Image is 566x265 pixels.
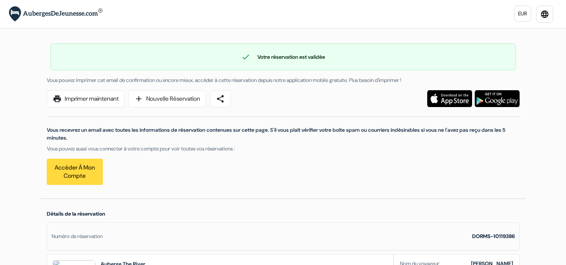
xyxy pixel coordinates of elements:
span: share [216,94,225,103]
a: EUR [514,6,531,22]
a: Accéder à mon compte [47,159,103,185]
img: AubergesDeJeunesse.com [9,6,103,22]
a: printImprimer maintenant [47,90,125,107]
i: language [540,10,549,19]
p: Vous pouvez aussi vous connecter à votre compte pour voir toutes vos réservations : [47,145,520,153]
a: share [210,90,231,107]
span: add [134,94,143,103]
strong: DORMS-10119386 [472,233,515,240]
div: Votre réservation est validée [51,52,515,61]
span: Vous pouvez imprimer cet email de confirmation ou encore mieux, accéder à cette réservation depui... [47,77,401,83]
span: print [53,94,62,103]
img: Téléchargez l'application gratuite [475,90,520,107]
img: Téléchargez l'application gratuite [427,90,472,107]
p: Vous recevrez un email avec toutes les informations de réservation contenues sur cette page. S'il... [47,126,520,142]
span: check [241,52,250,61]
span: Détails de la réservation [47,210,105,217]
a: language [536,6,553,23]
div: Numéro de réservation [52,232,103,240]
a: addNouvelle Réservation [128,90,206,107]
